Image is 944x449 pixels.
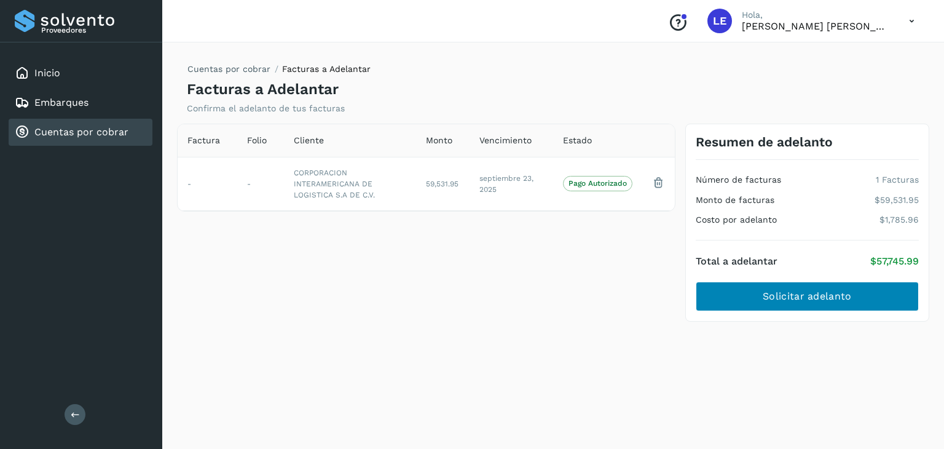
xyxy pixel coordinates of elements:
a: Inicio [34,67,60,79]
h4: Total a adelantar [696,255,777,267]
a: Cuentas por cobrar [34,126,128,138]
p: LAURA ELENA SANCHEZ FLORES [742,20,889,32]
p: $59,531.95 [875,195,919,205]
p: Pago Autorizado [568,179,627,188]
h4: Costo por adelanto [696,215,777,225]
span: septiembre 23, 2025 [479,174,533,194]
span: Solicitar adelanto [763,290,851,303]
span: 59,531.95 [426,180,458,188]
td: CORPORACION INTERAMERICANA DE LOGISTICA S.A DE C.V. [284,157,416,210]
h4: Facturas a Adelantar [187,81,339,98]
span: Monto [426,134,452,147]
p: Hola, [742,10,889,20]
h3: Resumen de adelanto [696,134,833,149]
a: Embarques [34,97,88,108]
span: Vencimiento [479,134,532,147]
p: $1,785.96 [879,215,919,225]
td: - [178,157,237,210]
a: Cuentas por cobrar [187,64,270,74]
div: Embarques [9,89,152,116]
h4: Monto de facturas [696,195,774,205]
p: Confirma el adelanto de tus facturas [187,103,345,114]
span: Factura [187,134,220,147]
button: Solicitar adelanto [696,282,919,311]
h4: Número de facturas [696,175,781,185]
span: Folio [247,134,267,147]
span: Cliente [294,134,324,147]
p: 1 Facturas [876,175,919,185]
span: Estado [563,134,592,147]
div: Cuentas por cobrar [9,119,152,146]
span: Facturas a Adelantar [282,64,371,74]
p: Proveedores [41,26,147,34]
p: $57,745.99 [870,255,919,267]
td: - [237,157,284,210]
nav: breadcrumb [187,63,371,81]
div: Inicio [9,60,152,87]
